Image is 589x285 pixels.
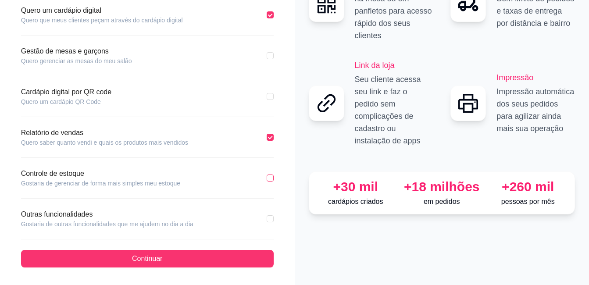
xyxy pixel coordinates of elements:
[21,250,274,267] button: Continuar
[21,16,183,25] article: Quero que meus clientes peçam através do cardápio digital
[402,179,482,195] div: +18 milhões
[489,179,568,195] div: +260 mil
[21,209,193,220] article: Outras funcionalidades
[21,97,111,106] article: Quero um cardápio QR Code
[489,196,568,207] p: pessoas por mês
[21,46,132,57] article: Gestão de mesas e garçons
[402,196,482,207] p: em pedidos
[21,87,111,97] article: Cardápio digital por QR code
[21,128,188,138] article: Relatório de vendas
[316,179,396,195] div: +30 mil
[21,220,193,228] article: Gostaria de outras funcionalidades que me ajudem no dia a dia
[355,73,433,147] p: Seu cliente acessa seu link e faz o pedido sem complicações de cadastro ou instalação de apps
[496,71,575,84] h2: Impressão
[496,85,575,135] p: Impressão automática dos seus pedidos para agilizar ainda mais sua operação
[21,57,132,65] article: Quero gerenciar as mesas do meu salão
[21,179,180,188] article: Gostaria de gerenciar de forma mais simples meu estoque
[355,59,433,71] h2: Link da loja
[21,168,180,179] article: Controle de estoque
[316,196,396,207] p: cardápios criados
[21,138,188,147] article: Quero saber quanto vendi e quais os produtos mais vendidos
[21,5,183,16] article: Quero um cardápio digital
[132,253,162,264] span: Continuar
